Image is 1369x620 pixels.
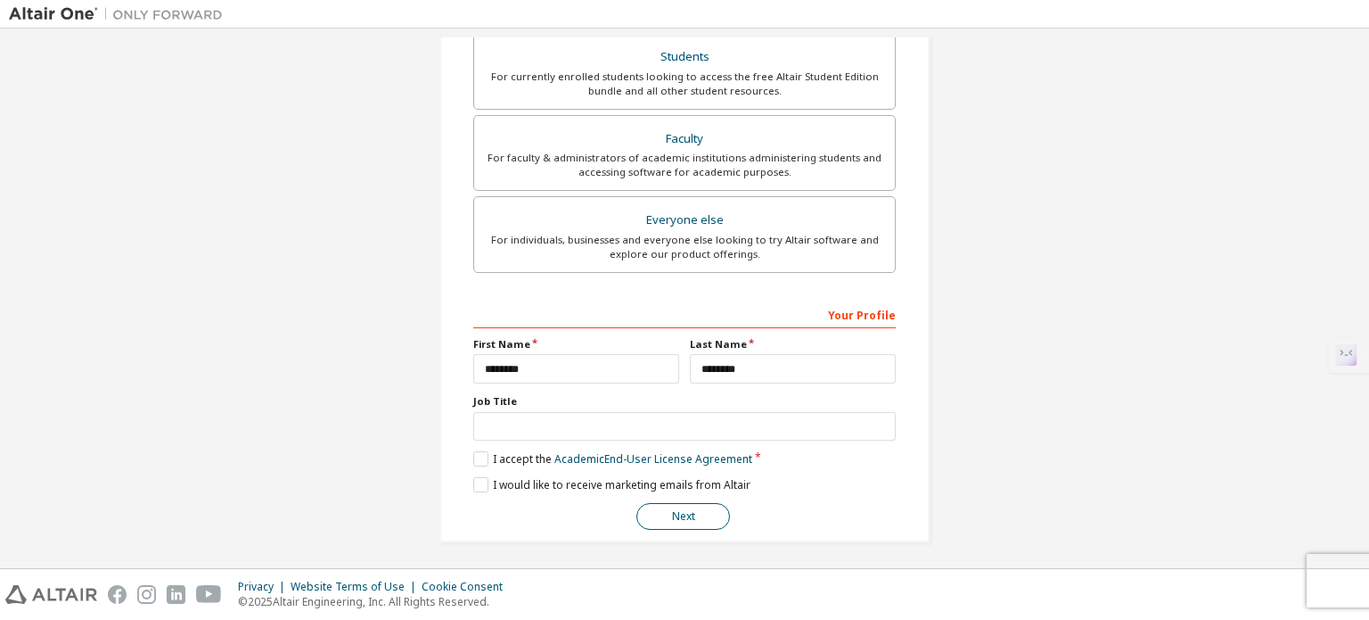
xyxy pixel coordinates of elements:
[473,477,750,492] label: I would like to receive marketing emails from Altair
[485,151,884,179] div: For faculty & administrators of academic institutions administering students and accessing softwa...
[473,394,896,409] label: Job Title
[485,208,884,233] div: Everyone else
[690,337,896,351] label: Last Name
[485,233,884,261] div: For individuals, businesses and everyone else looking to try Altair software and explore our prod...
[238,580,291,594] div: Privacy
[636,503,730,530] button: Next
[473,300,896,328] div: Your Profile
[167,585,185,604] img: linkedin.svg
[291,580,422,594] div: Website Terms of Use
[137,585,156,604] img: instagram.svg
[473,337,679,351] label: First Name
[5,585,97,604] img: altair_logo.svg
[108,585,127,604] img: facebook.svg
[554,451,752,467] a: Academic End-User License Agreement
[9,5,232,23] img: Altair One
[196,585,222,604] img: youtube.svg
[485,127,884,152] div: Faculty
[238,594,513,609] p: © 2025 Altair Engineering, Inc. All Rights Reserved.
[485,45,884,70] div: Students
[422,580,513,594] div: Cookie Consent
[485,70,884,98] div: For currently enrolled students looking to access the free Altair Student Edition bundle and all ...
[473,451,752,467] label: I accept the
